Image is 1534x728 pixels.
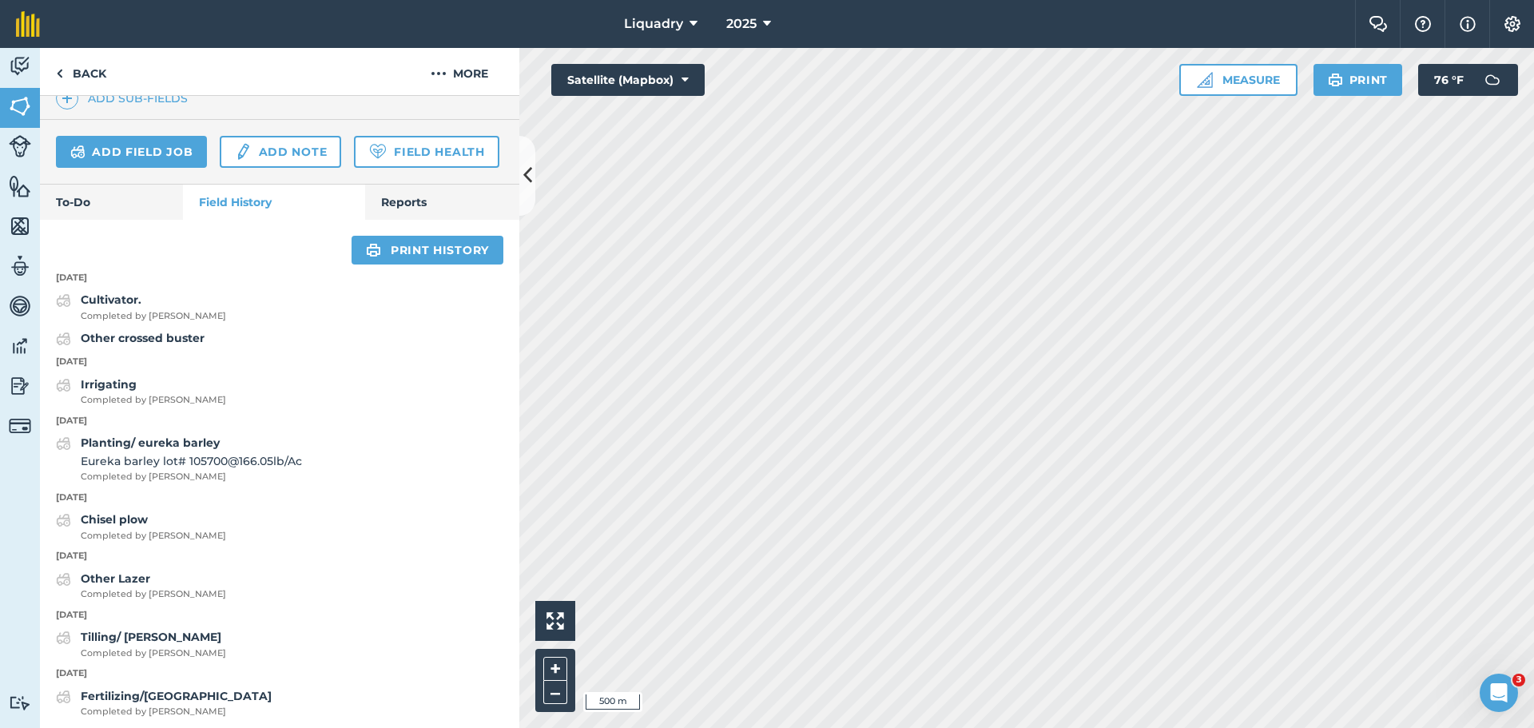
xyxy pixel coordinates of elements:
[220,136,341,168] a: Add note
[40,666,519,681] p: [DATE]
[56,687,71,706] img: svg+xml;base64,PD94bWwgdmVyc2lvbj0iMS4wIiBlbmNvZGluZz0idXRmLTgiPz4KPCEtLSBHZW5lcmF0b3I6IEFkb2JlIE...
[40,491,519,505] p: [DATE]
[56,570,226,602] a: Other LazerCompleted by [PERSON_NAME]
[56,628,226,660] a: Tilling/ [PERSON_NAME]Completed by [PERSON_NAME]
[726,14,757,34] span: 2025
[56,329,205,348] a: Other crossed buster
[81,292,141,307] strong: Cultivator.
[9,294,31,318] img: svg+xml;base64,PD94bWwgdmVyc2lvbj0iMS4wIiBlbmNvZGluZz0idXRmLTgiPz4KPCEtLSBHZW5lcmF0b3I6IEFkb2JlIE...
[9,415,31,437] img: svg+xml;base64,PD94bWwgdmVyc2lvbj0iMS4wIiBlbmNvZGluZz0idXRmLTgiPz4KPCEtLSBHZW5lcmF0b3I6IEFkb2JlIE...
[56,511,226,543] a: Chisel plowCompleted by [PERSON_NAME]
[546,612,564,630] img: Four arrows, one pointing top left, one top right, one bottom right and the last bottom left
[1179,64,1298,96] button: Measure
[551,64,705,96] button: Satellite (Mapbox)
[1313,64,1403,96] button: Print
[365,185,519,220] a: Reports
[56,687,272,719] a: Fertilizing/[GEOGRAPHIC_DATA]Completed by [PERSON_NAME]
[1480,674,1518,712] iframe: Intercom live chat
[543,657,567,681] button: +
[81,436,220,450] strong: Planting/ eureka barley
[81,309,226,324] span: Completed by [PERSON_NAME]
[1512,674,1525,686] span: 3
[56,628,71,647] img: svg+xml;base64,PD94bWwgdmVyc2lvbj0iMS4wIiBlbmNvZGluZz0idXRmLTgiPz4KPCEtLSBHZW5lcmF0b3I6IEFkb2JlIE...
[56,376,226,408] a: IrrigatingCompleted by [PERSON_NAME]
[9,254,31,278] img: svg+xml;base64,PD94bWwgdmVyc2lvbj0iMS4wIiBlbmNvZGluZz0idXRmLTgiPz4KPCEtLSBHZW5lcmF0b3I6IEFkb2JlIE...
[1328,70,1343,90] img: svg+xml;base64,PHN2ZyB4bWxucz0iaHR0cDovL3d3dy53My5vcmcvMjAwMC9zdmciIHdpZHRoPSIxOSIgaGVpZ2h0PSIyNC...
[366,241,381,260] img: svg+xml;base64,PHN2ZyB4bWxucz0iaHR0cDovL3d3dy53My5vcmcvMjAwMC9zdmciIHdpZHRoPSIxOSIgaGVpZ2h0PSIyNC...
[9,695,31,710] img: svg+xml;base64,PD94bWwgdmVyc2lvbj0iMS4wIiBlbmNvZGluZz0idXRmLTgiPz4KPCEtLSBHZW5lcmF0b3I6IEFkb2JlIE...
[56,64,63,83] img: svg+xml;base64,PHN2ZyB4bWxucz0iaHR0cDovL3d3dy53My5vcmcvMjAwMC9zdmciIHdpZHRoPSI5IiBoZWlnaHQ9IjI0Ii...
[40,549,519,563] p: [DATE]
[183,185,364,220] a: Field History
[1369,16,1388,32] img: Two speech bubbles overlapping with the left bubble in the forefront
[1460,14,1476,34] img: svg+xml;base64,PHN2ZyB4bWxucz0iaHR0cDovL3d3dy53My5vcmcvMjAwMC9zdmciIHdpZHRoPSIxNyIgaGVpZ2h0PSIxNy...
[81,646,226,661] span: Completed by [PERSON_NAME]
[81,512,148,527] strong: Chisel plow
[1413,16,1433,32] img: A question mark icon
[81,470,302,484] span: Completed by [PERSON_NAME]
[9,334,31,358] img: svg+xml;base64,PD94bWwgdmVyc2lvbj0iMS4wIiBlbmNvZGluZz0idXRmLTgiPz4KPCEtLSBHZW5lcmF0b3I6IEFkb2JlIE...
[62,89,73,108] img: svg+xml;base64,PHN2ZyB4bWxucz0iaHR0cDovL3d3dy53My5vcmcvMjAwMC9zdmciIHdpZHRoPSIxNCIgaGVpZ2h0PSIyNC...
[9,374,31,398] img: svg+xml;base64,PD94bWwgdmVyc2lvbj0iMS4wIiBlbmNvZGluZz0idXRmLTgiPz4KPCEtLSBHZW5lcmF0b3I6IEFkb2JlIE...
[354,136,499,168] a: Field Health
[1418,64,1518,96] button: 76 °F
[81,331,205,345] strong: Other crossed buster
[1197,72,1213,88] img: Ruler icon
[56,511,71,530] img: svg+xml;base64,PD94bWwgdmVyc2lvbj0iMS4wIiBlbmNvZGluZz0idXRmLTgiPz4KPCEtLSBHZW5lcmF0b3I6IEFkb2JlIE...
[1434,64,1464,96] span: 76 ° F
[81,377,137,392] strong: Irrigating
[40,271,519,285] p: [DATE]
[56,434,71,453] img: svg+xml;base64,PD94bWwgdmVyc2lvbj0iMS4wIiBlbmNvZGluZz0idXRmLTgiPz4KPCEtLSBHZW5lcmF0b3I6IEFkb2JlIE...
[81,571,150,586] strong: Other Lazer
[9,214,31,238] img: svg+xml;base64,PHN2ZyB4bWxucz0iaHR0cDovL3d3dy53My5vcmcvMjAwMC9zdmciIHdpZHRoPSI1NiIgaGVpZ2h0PSI2MC...
[56,291,71,310] img: svg+xml;base64,PD94bWwgdmVyc2lvbj0iMS4wIiBlbmNvZGluZz0idXRmLTgiPz4KPCEtLSBHZW5lcmF0b3I6IEFkb2JlIE...
[234,142,252,161] img: svg+xml;base64,PD94bWwgdmVyc2lvbj0iMS4wIiBlbmNvZGluZz0idXRmLTgiPz4KPCEtLSBHZW5lcmF0b3I6IEFkb2JlIE...
[56,291,226,323] a: Cultivator.Completed by [PERSON_NAME]
[16,11,40,37] img: fieldmargin Logo
[81,705,272,719] span: Completed by [PERSON_NAME]
[9,174,31,198] img: svg+xml;base64,PHN2ZyB4bWxucz0iaHR0cDovL3d3dy53My5vcmcvMjAwMC9zdmciIHdpZHRoPSI1NiIgaGVpZ2h0PSI2MC...
[81,587,226,602] span: Completed by [PERSON_NAME]
[9,94,31,118] img: svg+xml;base64,PHN2ZyB4bWxucz0iaHR0cDovL3d3dy53My5vcmcvMjAwMC9zdmciIHdpZHRoPSI1NiIgaGVpZ2h0PSI2MC...
[81,452,302,470] span: Eureka barley lot# 105700 @ 166.05 lb / Ac
[1503,16,1522,32] img: A cog icon
[56,434,302,483] a: Planting/ eureka barleyEureka barley lot# 105700@166.05lb/AcCompleted by [PERSON_NAME]
[9,54,31,78] img: svg+xml;base64,PD94bWwgdmVyc2lvbj0iMS4wIiBlbmNvZGluZz0idXRmLTgiPz4KPCEtLSBHZW5lcmF0b3I6IEFkb2JlIE...
[399,48,519,95] button: More
[40,608,519,623] p: [DATE]
[81,393,226,408] span: Completed by [PERSON_NAME]
[56,136,207,168] a: Add field job
[81,689,272,703] strong: Fertilizing/[GEOGRAPHIC_DATA]
[9,135,31,157] img: svg+xml;base64,PD94bWwgdmVyc2lvbj0iMS4wIiBlbmNvZGluZz0idXRmLTgiPz4KPCEtLSBHZW5lcmF0b3I6IEFkb2JlIE...
[56,87,194,109] a: Add sub-fields
[81,529,226,543] span: Completed by [PERSON_NAME]
[56,329,71,348] img: svg+xml;base64,PD94bWwgdmVyc2lvbj0iMS4wIiBlbmNvZGluZz0idXRmLTgiPz4KPCEtLSBHZW5lcmF0b3I6IEFkb2JlIE...
[56,570,71,589] img: svg+xml;base64,PD94bWwgdmVyc2lvbj0iMS4wIiBlbmNvZGluZz0idXRmLTgiPz4KPCEtLSBHZW5lcmF0b3I6IEFkb2JlIE...
[81,630,221,644] strong: Tilling/ [PERSON_NAME]
[40,185,183,220] a: To-Do
[624,14,683,34] span: Liquadry
[352,236,503,265] a: Print history
[40,48,122,95] a: Back
[56,376,71,395] img: svg+xml;base64,PD94bWwgdmVyc2lvbj0iMS4wIiBlbmNvZGluZz0idXRmLTgiPz4KPCEtLSBHZW5lcmF0b3I6IEFkb2JlIE...
[40,355,519,369] p: [DATE]
[40,414,519,428] p: [DATE]
[70,142,85,161] img: svg+xml;base64,PD94bWwgdmVyc2lvbj0iMS4wIiBlbmNvZGluZz0idXRmLTgiPz4KPCEtLSBHZW5lcmF0b3I6IEFkb2JlIE...
[543,681,567,704] button: –
[431,64,447,83] img: svg+xml;base64,PHN2ZyB4bWxucz0iaHR0cDovL3d3dy53My5vcmcvMjAwMC9zdmciIHdpZHRoPSIyMCIgaGVpZ2h0PSIyNC...
[1476,64,1508,96] img: svg+xml;base64,PD94bWwgdmVyc2lvbj0iMS4wIiBlbmNvZGluZz0idXRmLTgiPz4KPCEtLSBHZW5lcmF0b3I6IEFkb2JlIE...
